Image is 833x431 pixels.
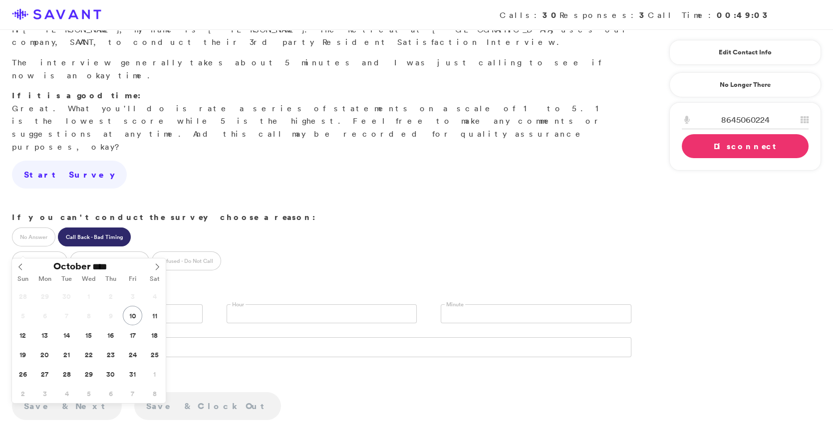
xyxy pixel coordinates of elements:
span: October 10, 2025 [123,306,142,325]
label: No Answer [12,227,55,246]
span: November 4, 2025 [57,384,76,403]
span: Mon [34,276,56,282]
span: October 1, 2025 [79,286,98,306]
a: Save & Clock Out [134,392,281,420]
span: November 6, 2025 [101,384,120,403]
span: November 1, 2025 [145,364,164,384]
span: October 23, 2025 [101,345,120,364]
span: [PERSON_NAME] [23,24,119,34]
span: October 11, 2025 [145,306,164,325]
span: October 13, 2025 [35,325,54,345]
input: Year [91,261,127,272]
span: October 19, 2025 [13,345,32,364]
span: Fri [122,276,144,282]
span: Wed [78,276,100,282]
span: November 5, 2025 [79,384,98,403]
strong: If it is a good time: [12,90,141,101]
strong: If you can't conduct the survey choose a reason: [12,212,315,222]
span: October 17, 2025 [123,325,142,345]
span: October 2, 2025 [101,286,120,306]
span: October 31, 2025 [123,364,142,384]
span: November 7, 2025 [123,384,142,403]
label: Refused Survey [12,251,67,270]
span: October 18, 2025 [145,325,164,345]
label: Refused - Didn't Know Us [70,251,149,270]
span: November 2, 2025 [13,384,32,403]
span: October 20, 2025 [35,345,54,364]
span: October 30, 2025 [101,364,120,384]
span: October 3, 2025 [123,286,142,306]
span: October 22, 2025 [79,345,98,364]
label: Minute [445,301,465,308]
span: September 30, 2025 [57,286,76,306]
a: Disconnect [682,134,809,158]
p: Great. What you'll do is rate a series of statements on a scale of 1 to 5. 1 is the lowest score ... [12,89,631,153]
span: October 9, 2025 [101,306,120,325]
span: October 8, 2025 [79,306,98,325]
label: Hour [231,301,246,308]
a: Start Survey [12,161,127,189]
span: October 14, 2025 [57,325,76,345]
span: October 29, 2025 [79,364,98,384]
span: Thu [100,276,122,282]
label: Refused - Do Not Call [152,251,221,270]
span: October 5, 2025 [13,306,32,325]
span: October 16, 2025 [101,325,120,345]
strong: 3 [639,9,648,20]
span: November 8, 2025 [145,384,164,403]
span: November 3, 2025 [35,384,54,403]
span: October 6, 2025 [35,306,54,325]
span: October 12, 2025 [13,325,32,345]
span: October 7, 2025 [57,306,76,325]
span: October 21, 2025 [57,345,76,364]
span: Tue [56,276,78,282]
span: Sat [144,276,166,282]
span: October 24, 2025 [123,345,142,364]
strong: 00:49:03 [717,9,771,20]
p: The interview generally takes about 5 minutes and I was just calling to see if now is an okay time. [12,56,631,82]
span: October 25, 2025 [145,345,164,364]
a: Save & Next [12,392,122,420]
span: September 28, 2025 [13,286,32,306]
span: October [53,261,91,271]
span: October 15, 2025 [79,325,98,345]
strong: 30 [543,9,559,20]
span: October 4, 2025 [145,286,164,306]
span: October 28, 2025 [57,364,76,384]
span: October 27, 2025 [35,364,54,384]
span: Sun [12,276,34,282]
a: Edit Contact Info [682,44,809,60]
span: October 26, 2025 [13,364,32,384]
label: Call Back - Bad Timing [58,227,131,246]
span: September 29, 2025 [35,286,54,306]
a: No Longer There [669,72,821,97]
